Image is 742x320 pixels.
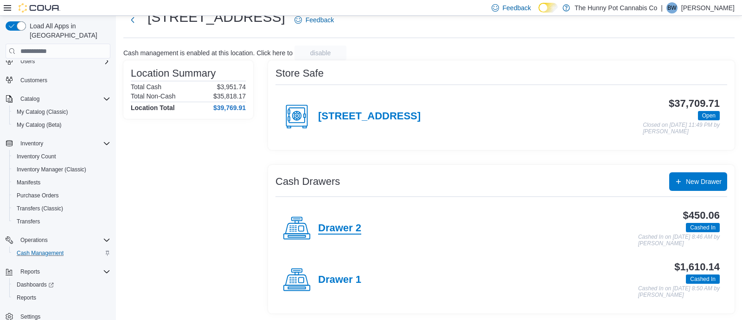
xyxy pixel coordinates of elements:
[686,177,722,186] span: New Drawer
[17,266,110,277] span: Reports
[131,92,176,100] h6: Total Non-Cash
[2,265,114,278] button: Reports
[9,105,114,118] button: My Catalog (Classic)
[13,106,110,118] span: My Catalog (Classic)
[575,2,657,13] p: The Hunny Pot Cannabis Co
[9,291,114,304] button: Reports
[13,279,110,290] span: Dashboards
[9,247,114,260] button: Cash Management
[698,111,720,120] span: Open
[213,92,246,100] p: $35,818.17
[2,137,114,150] button: Inventory
[13,248,110,259] span: Cash Management
[9,189,114,202] button: Purchase Orders
[20,58,35,65] span: Users
[13,203,110,214] span: Transfers (Classic)
[13,164,90,175] a: Inventory Manager (Classic)
[123,11,142,29] button: Next
[17,218,40,225] span: Transfers
[2,55,114,68] button: Users
[667,2,676,13] span: BW
[20,77,47,84] span: Customers
[669,98,720,109] h3: $37,709.71
[2,73,114,87] button: Customers
[20,95,39,103] span: Catalog
[686,223,720,232] span: Cashed In
[17,56,110,67] span: Users
[17,138,47,149] button: Inventory
[17,205,63,212] span: Transfers (Classic)
[17,281,54,288] span: Dashboards
[683,210,720,221] h3: $450.06
[9,278,114,291] a: Dashboards
[131,104,175,111] h4: Location Total
[275,176,340,187] h3: Cash Drawers
[661,2,663,13] p: |
[17,121,62,129] span: My Catalog (Beta)
[702,111,716,120] span: Open
[690,223,716,232] span: Cashed In
[690,275,716,283] span: Cashed In
[13,119,110,131] span: My Catalog (Beta)
[13,177,110,188] span: Manifests
[17,235,51,246] button: Operations
[19,3,60,13] img: Cova
[13,248,67,259] a: Cash Management
[318,274,361,286] h4: Drawer 1
[674,261,720,273] h3: $1,610.14
[9,150,114,163] button: Inventory Count
[17,108,68,116] span: My Catalog (Classic)
[275,68,324,79] h3: Store Safe
[291,11,338,29] a: Feedback
[13,292,40,303] a: Reports
[13,119,65,131] a: My Catalog (Beta)
[17,266,44,277] button: Reports
[13,216,44,227] a: Transfers
[17,138,110,149] span: Inventory
[123,49,293,57] p: Cash management is enabled at this location. Click here to
[147,8,285,26] h1: [STREET_ADDRESS]
[13,177,44,188] a: Manifests
[26,21,110,40] span: Load All Apps in [GEOGRAPHIC_DATA]
[17,93,43,104] button: Catalog
[17,192,59,199] span: Purchase Orders
[9,163,114,176] button: Inventory Manager (Classic)
[13,190,63,201] a: Purchase Orders
[9,176,114,189] button: Manifests
[669,172,727,191] button: New Drawer
[17,75,51,86] a: Customers
[217,83,246,91] p: $3,951.74
[17,179,40,186] span: Manifests
[666,2,678,13] div: Bonnie Wong
[681,2,735,13] p: [PERSON_NAME]
[13,203,67,214] a: Transfers (Classic)
[638,286,720,298] p: Cashed In on [DATE] 8:50 AM by [PERSON_NAME]
[13,151,60,162] a: Inventory Count
[17,249,64,257] span: Cash Management
[17,153,56,160] span: Inventory Count
[17,93,110,104] span: Catalog
[294,46,346,60] button: disable
[13,292,110,303] span: Reports
[17,56,38,67] button: Users
[318,111,421,123] h4: [STREET_ADDRESS]
[213,104,246,111] h4: $39,769.91
[20,140,43,147] span: Inventory
[13,106,72,118] a: My Catalog (Classic)
[13,164,110,175] span: Inventory Manager (Classic)
[13,279,58,290] a: Dashboards
[17,74,110,86] span: Customers
[13,190,110,201] span: Purchase Orders
[2,92,114,105] button: Catalog
[643,122,720,135] p: Closed on [DATE] 11:49 PM by [PERSON_NAME]
[20,268,40,275] span: Reports
[306,15,334,25] span: Feedback
[318,222,361,235] h4: Drawer 2
[13,216,110,227] span: Transfers
[9,215,114,228] button: Transfers
[2,234,114,247] button: Operations
[17,235,110,246] span: Operations
[638,234,720,247] p: Cashed In on [DATE] 8:46 AM by [PERSON_NAME]
[131,68,216,79] h3: Location Summary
